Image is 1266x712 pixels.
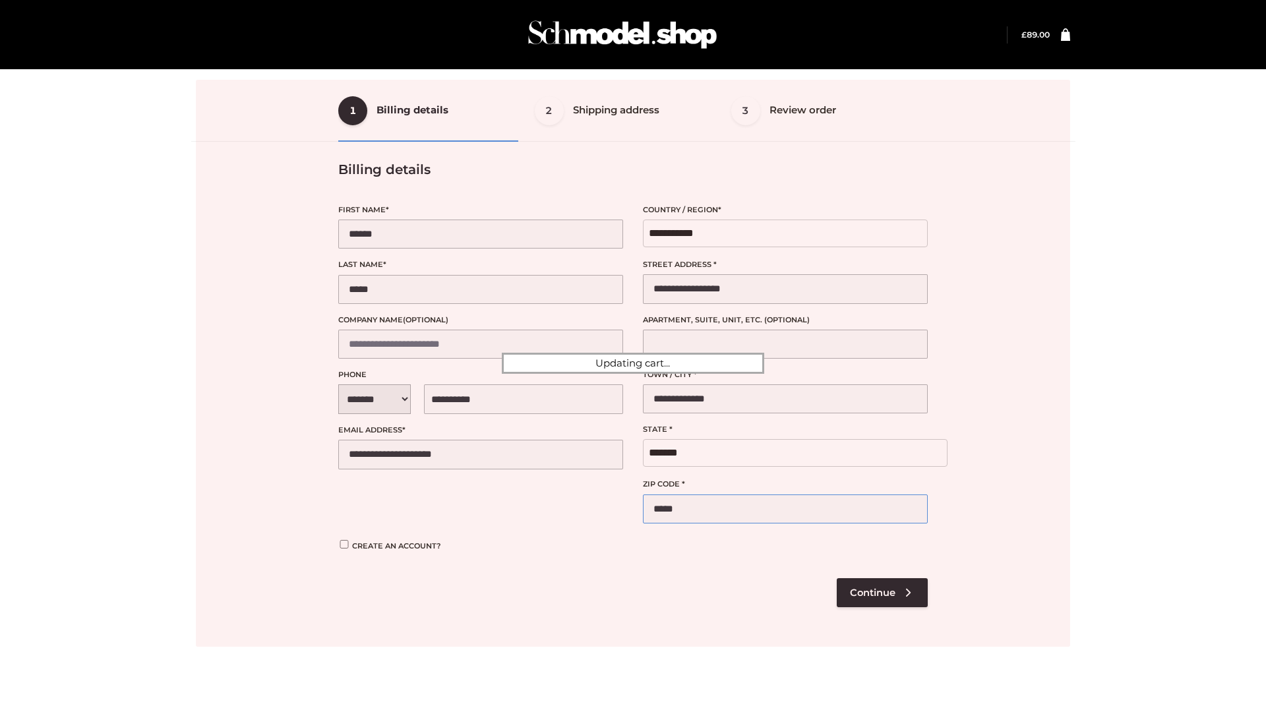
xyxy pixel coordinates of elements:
span: £ [1021,30,1027,40]
img: Schmodel Admin 964 [524,9,721,61]
bdi: 89.00 [1021,30,1050,40]
div: Updating cart... [502,353,764,374]
a: £89.00 [1021,30,1050,40]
